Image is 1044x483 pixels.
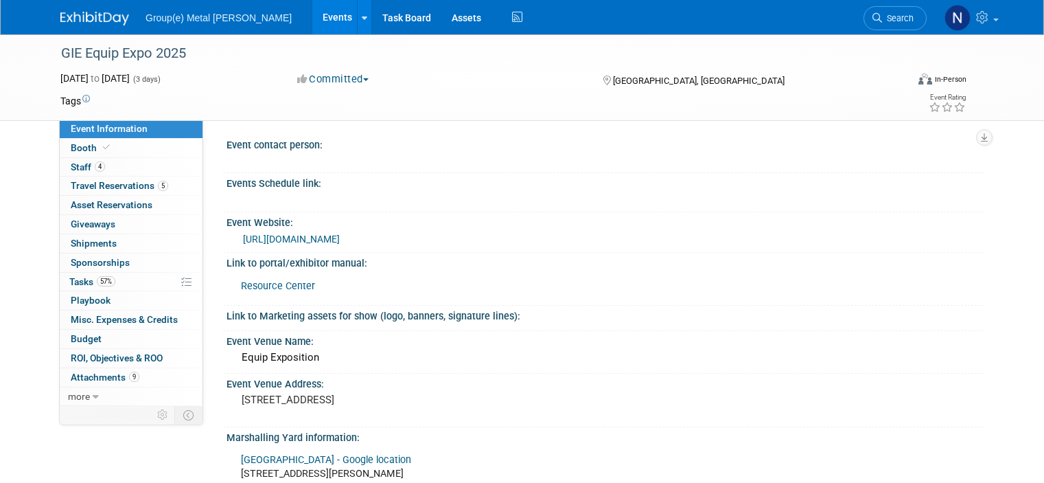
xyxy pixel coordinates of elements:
div: Events Schedule link: [227,173,984,190]
a: Staff4 [60,158,202,177]
span: Attachments [71,372,139,383]
a: Misc. Expenses & Credits [60,311,202,329]
a: Search [863,6,927,30]
span: ROI, Objectives & ROO [71,352,163,363]
span: (3 days) [132,75,161,84]
span: Asset Reservations [71,199,152,210]
div: Equip Exposition [237,347,973,368]
span: 9 [129,372,139,382]
img: ExhibitDay [60,12,129,25]
a: Attachments9 [60,368,202,387]
div: Marshalling Yard information: [227,427,984,445]
span: Group(e) Metal [PERSON_NAME] [146,12,292,23]
a: Giveaways [60,215,202,234]
a: Shipments [60,234,202,253]
span: Booth [71,142,113,153]
span: 4 [95,161,105,172]
img: Format-Inperson.png [918,74,932,85]
div: Event Rating [929,94,966,101]
td: Personalize Event Tab Strip [151,406,175,424]
div: Event Venue Address: [227,374,984,391]
img: Nick Arndt [944,5,971,31]
span: Misc. Expenses & Credits [71,314,178,325]
i: Booth reservation complete [103,144,110,151]
a: Resource Center [241,280,315,292]
span: Budget [71,333,102,344]
td: Tags [60,94,90,108]
div: Event Website: [227,212,984,229]
div: Event Format [833,71,966,92]
pre: [STREET_ADDRESS] [242,394,527,406]
a: [GEOGRAPHIC_DATA] - Google location [241,454,411,466]
span: 5 [158,181,168,191]
a: [URL][DOMAIN_NAME] [243,234,340,245]
a: ROI, Objectives & ROO [60,349,202,368]
span: Playbook [71,295,111,306]
span: Shipments [71,238,117,249]
span: Staff [71,161,105,172]
a: Sponsorships [60,254,202,272]
a: Asset Reservations [60,196,202,214]
span: Sponsorships [71,257,130,268]
div: Link to Marketing assets for show (logo, banners, signature lines): [227,306,984,323]
span: Travel Reservations [71,180,168,191]
span: [GEOGRAPHIC_DATA], [GEOGRAPHIC_DATA] [613,76,785,86]
a: more [60,387,202,406]
button: Committed [292,72,374,87]
div: Link to portal/exhibitor manual: [227,253,984,270]
div: Event Venue Name: [227,331,984,348]
div: In-Person [934,74,966,85]
a: Event Information [60,120,202,138]
a: Travel Reservations5 [60,177,202,195]
span: Giveaways [71,218,115,229]
div: GIE Equip Expo 2025 [56,41,890,66]
span: Tasks [69,276,115,287]
span: more [68,391,90,402]
a: Booth [60,139,202,157]
a: Tasks57% [60,273,202,291]
a: Budget [60,330,202,348]
a: Playbook [60,291,202,310]
span: 57% [97,276,115,287]
span: [DATE] [DATE] [60,73,130,84]
span: to [89,73,102,84]
div: Event contact person: [227,135,984,152]
span: Search [882,13,914,23]
td: Toggle Event Tabs [175,406,203,424]
span: Event Information [71,123,148,134]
